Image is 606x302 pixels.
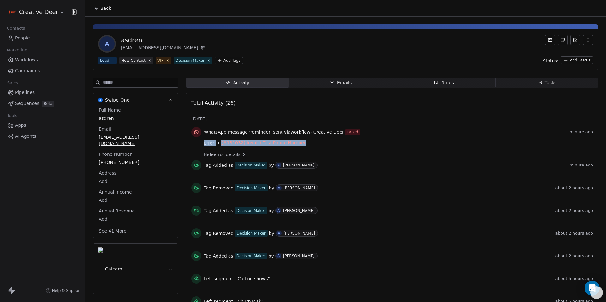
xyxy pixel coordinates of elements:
div: A [277,208,280,213]
div: Open Intercom Messenger [585,281,600,296]
span: Campaigns [15,67,40,74]
span: Email [98,126,112,132]
span: Tag Added [204,253,227,259]
span: People [15,35,30,41]
span: about 2 hours ago [555,208,593,213]
span: Error [204,140,214,146]
span: Back [100,5,111,11]
span: Beta [42,101,54,107]
div: A [277,253,280,258]
span: as [228,162,233,168]
span: Sequences [15,100,39,107]
span: [DATE] [191,116,207,122]
button: Add Status [561,56,593,64]
a: AI Agents [5,131,80,142]
span: Help & Support [52,288,81,293]
img: Logo%20CD1.pdf%20(1).png [9,8,16,16]
span: "Call no shows" [235,276,270,282]
span: Address [98,170,118,176]
span: WhatsApp message [204,130,248,135]
span: about 2 hours ago [555,253,593,258]
span: Tag Added [204,162,227,168]
span: Full Name [98,107,122,113]
span: Creative Deer [19,8,58,16]
div: [PERSON_NAME] [283,254,315,258]
a: Apps [5,120,80,131]
span: Add [99,197,172,203]
a: Campaigns [5,66,80,76]
a: Workflows [5,55,80,65]
div: [PERSON_NAME] [283,186,315,190]
span: Add [99,178,172,184]
span: Contacts [4,24,28,33]
div: New Contact [121,58,146,63]
a: SequencesBeta [5,98,80,109]
div: Decision Maker [175,58,205,63]
a: People [5,33,80,43]
span: Hide error details [204,151,241,158]
span: Annual Revenue [98,208,136,214]
span: AI Agents [15,133,36,140]
span: Tag Removed [204,230,234,236]
span: Total Activity (26) [191,100,235,106]
div: Swipe OneSwipe One [93,107,178,238]
img: Swipe One [98,98,103,102]
span: by [269,185,274,191]
span: as [228,253,233,259]
span: by [269,162,274,168]
div: A [278,185,280,190]
button: Add Tags [215,57,243,64]
span: by [269,207,274,214]
span: (#131032) Invalid Test Phone Number [221,140,306,146]
span: Sales [4,78,21,88]
span: as [228,207,233,214]
div: VIP [157,58,163,63]
span: Creative Deer [313,130,344,135]
span: Status: [543,58,558,64]
span: Marketing [4,45,30,55]
span: Tag Removed [204,185,234,191]
span: Failed [345,129,360,135]
div: Emails [330,79,352,86]
span: by [269,253,274,259]
div: Lead [100,58,109,63]
div: Decision Maker [236,162,265,168]
button: See 41 More [95,225,130,237]
span: about 2 hours ago [555,185,593,190]
div: Decision Maker [236,208,265,213]
div: [EMAIL_ADDRESS][DOMAIN_NAME] [121,44,207,52]
a: Pipelines [5,87,80,98]
div: Decision Maker [237,185,266,191]
div: A [278,231,280,236]
div: Decision Maker [236,253,265,259]
span: Pipelines [15,89,35,96]
span: Apps [15,122,26,129]
div: Decision Maker [237,230,266,236]
div: [PERSON_NAME] [283,208,315,213]
button: Creative Deer [8,7,66,17]
div: asdren [121,36,207,44]
span: about 5 hours ago [555,276,593,281]
span: 1 minute ago [566,130,593,135]
span: Left segment [204,276,233,282]
div: A [277,163,280,168]
span: by [269,230,274,236]
button: Back [90,3,115,14]
span: Calcom [105,266,122,272]
img: Calcom [98,247,103,290]
div: [PERSON_NAME] [283,163,315,167]
span: [PHONE_NUMBER] [99,159,172,166]
span: Tag Added [204,207,227,214]
span: Add [99,216,172,222]
div: Tasks [537,79,557,86]
span: 1 minute ago [566,163,593,168]
span: Tools [4,111,20,120]
span: Workflows [15,56,38,63]
button: Swipe OneSwipe One [93,93,178,107]
div: [PERSON_NAME] [283,231,315,235]
button: CalcomCalcom [93,244,178,294]
span: Annual Income [98,189,133,195]
span: asdren [99,115,172,121]
span: about 2 hours ago [555,231,593,236]
a: Help & Support [46,288,81,293]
